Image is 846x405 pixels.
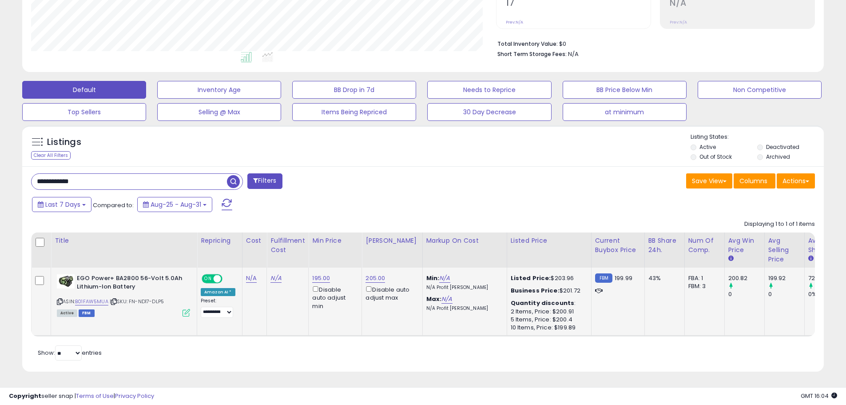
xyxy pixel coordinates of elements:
div: Listed Price [511,236,588,245]
span: Columns [739,176,767,185]
button: Inventory Age [157,81,281,99]
div: $201.72 [511,287,584,295]
b: Listed Price: [511,274,551,282]
button: Aug-25 - Aug-31 [137,197,212,212]
b: Short Term Storage Fees: [497,50,567,58]
button: Columns [734,173,775,188]
span: Aug-25 - Aug-31 [151,200,201,209]
small: FBM [595,273,612,283]
div: ASIN: [57,274,190,316]
div: 200.82 [728,274,764,282]
div: 0 [768,290,804,298]
li: $0 [497,38,808,48]
span: Last 7 Days [45,200,80,209]
b: Total Inventory Value: [497,40,558,48]
div: Cost [246,236,263,245]
button: 30 Day Decrease [427,103,551,121]
button: Last 7 Days [32,197,91,212]
div: Preset: [201,298,235,318]
b: Min: [426,274,440,282]
div: Min Price [312,236,358,245]
span: FBM [79,309,95,317]
b: EGO Power+ BA2800 56-Volt 5.0Ah Lithium-Ion Battery [77,274,185,293]
a: N/A [439,274,450,283]
div: Avg Win Price [728,236,761,255]
div: Num of Comp. [688,236,721,255]
button: BB Price Below Min [563,81,687,99]
span: | SKU: FN-ND17-DLP5 [110,298,164,305]
b: Max: [426,295,442,303]
div: : [511,299,584,307]
button: Filters [247,173,282,189]
span: All listings currently available for purchase on Amazon [57,309,77,317]
img: 41FJTdfh7fL._SL40_.jpg [57,274,75,289]
span: Show: entries [38,349,102,357]
div: Fulfillment Cost [270,236,305,255]
div: $203.96 [511,274,584,282]
h5: Listings [47,136,81,148]
span: N/A [568,50,579,58]
div: 2 Items, Price: $200.91 [511,308,584,316]
div: Disable auto adjust max [365,285,415,302]
div: 5 Items, Price: $200.4 [511,316,584,324]
div: seller snap | | [9,392,154,401]
a: 205.00 [365,274,385,283]
div: Avg BB Share [808,236,841,255]
span: OFF [221,275,235,283]
small: Avg BB Share. [808,255,814,263]
span: Compared to: [93,201,134,209]
strong: Copyright [9,392,41,400]
label: Archived [766,153,790,160]
div: Amazon AI * [201,288,235,296]
span: ON [203,275,214,283]
div: Title [55,236,193,245]
a: N/A [270,274,281,283]
p: N/A Profit [PERSON_NAME] [426,285,500,291]
div: Displaying 1 to 1 of 1 items [744,220,815,229]
a: B01FAW5MUA [75,298,108,305]
div: Markup on Cost [426,236,503,245]
button: Items Being Repriced [292,103,416,121]
button: Default [22,81,146,99]
button: Save View [686,173,732,188]
a: N/A [246,274,257,283]
p: Listing States: [691,133,824,141]
div: Current Buybox Price [595,236,641,255]
button: Needs to Reprice [427,81,551,99]
div: 10 Items, Price: $199.89 [511,324,584,332]
div: 72% [808,274,844,282]
th: The percentage added to the cost of goods (COGS) that forms the calculator for Min & Max prices. [422,233,507,268]
span: 2025-09-8 16:04 GMT [801,392,837,400]
label: Deactivated [766,143,799,151]
div: Avg Selling Price [768,236,801,264]
p: N/A Profit [PERSON_NAME] [426,305,500,312]
label: Active [699,143,716,151]
button: Actions [777,173,815,188]
div: 0 [728,290,764,298]
b: Quantity discounts [511,299,575,307]
div: [PERSON_NAME] [365,236,418,245]
div: 0% [808,290,844,298]
button: Selling @ Max [157,103,281,121]
div: Repricing [201,236,238,245]
div: BB Share 24h. [648,236,681,255]
label: Out of Stock [699,153,732,160]
a: Terms of Use [76,392,114,400]
div: 199.92 [768,274,804,282]
small: Avg Win Price. [728,255,734,263]
span: 199.99 [615,274,632,282]
div: Disable auto adjust min [312,285,355,310]
button: BB Drop in 7d [292,81,416,99]
a: N/A [441,295,452,304]
button: Non Competitive [698,81,822,99]
small: Prev: N/A [506,20,523,25]
div: FBM: 3 [688,282,718,290]
b: Business Price: [511,286,560,295]
div: 43% [648,274,678,282]
div: FBA: 1 [688,274,718,282]
button: at minimum [563,103,687,121]
button: Top Sellers [22,103,146,121]
div: Clear All Filters [31,151,71,160]
small: Prev: N/A [670,20,687,25]
a: Privacy Policy [115,392,154,400]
